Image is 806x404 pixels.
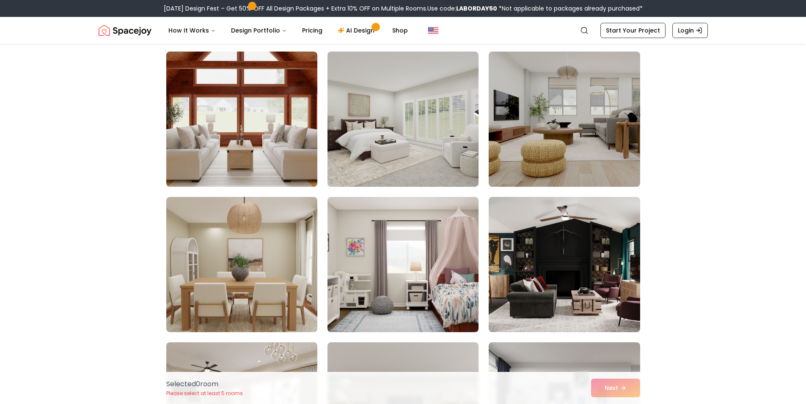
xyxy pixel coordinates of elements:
[162,22,415,39] nav: Main
[166,379,243,389] p: Selected 0 room
[489,52,640,187] img: Room room-27
[600,23,666,38] a: Start Your Project
[166,390,243,397] p: Please select at least 5 rooms
[456,4,497,13] b: LABORDAY50
[99,22,151,39] a: Spacejoy
[295,22,329,39] a: Pricing
[427,4,497,13] span: Use code:
[672,23,708,38] a: Login
[385,22,415,39] a: Shop
[331,22,384,39] a: AI Design
[489,197,640,332] img: Room room-30
[99,22,151,39] img: Spacejoy Logo
[164,4,643,13] div: [DATE] Design Fest – Get 50% OFF All Design Packages + Extra 10% OFF on Multiple Rooms.
[327,52,479,187] img: Room room-26
[327,197,479,332] img: Room room-29
[166,197,317,332] img: Room room-28
[224,22,294,39] button: Design Portfolio
[166,52,317,187] img: Room room-25
[99,17,708,44] nav: Global
[428,25,438,35] img: United States
[497,4,643,13] span: *Not applicable to packages already purchased*
[162,22,223,39] button: How It Works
